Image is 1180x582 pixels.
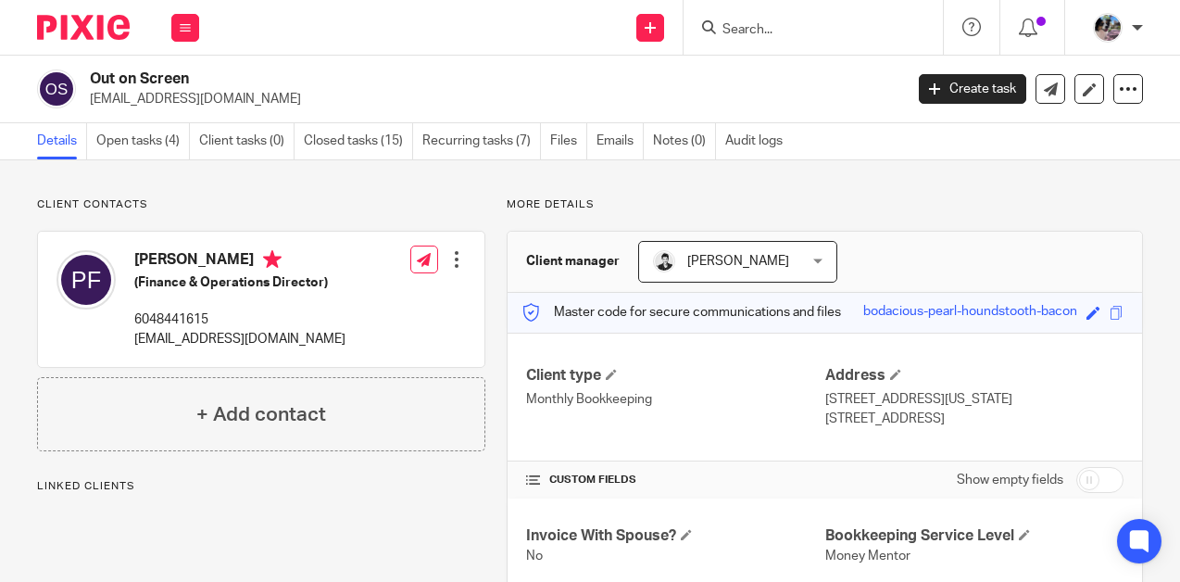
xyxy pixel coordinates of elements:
[526,526,824,546] h4: Invoice With Spouse?
[526,252,620,271] h3: Client manager
[422,123,541,159] a: Recurring tasks (7)
[825,550,910,563] span: Money Mentor
[825,526,1124,546] h4: Bookkeeping Service Level
[96,123,190,159] a: Open tasks (4)
[263,250,282,269] i: Primary
[687,255,789,268] span: [PERSON_NAME]
[199,123,295,159] a: Client tasks (0)
[725,123,792,159] a: Audit logs
[37,15,130,40] img: Pixie
[653,250,675,272] img: squarehead.jpg
[596,123,644,159] a: Emails
[521,303,841,322] p: Master code for secure communications and files
[134,273,345,292] h5: (Finance & Operations Director)
[134,310,345,329] p: 6048441615
[37,197,485,212] p: Client contacts
[56,250,116,310] img: svg%3E
[134,250,345,273] h4: [PERSON_NAME]
[1093,13,1123,43] img: Screen%20Shot%202020-06-25%20at%209.49.30%20AM.png
[721,22,887,39] input: Search
[957,471,1063,489] label: Show empty fields
[134,330,345,348] p: [EMAIL_ADDRESS][DOMAIN_NAME]
[196,400,326,429] h4: + Add contact
[526,390,824,409] p: Monthly Bookkeeping
[507,197,1143,212] p: More details
[863,302,1077,323] div: bodacious-pearl-houndstooth-bacon
[90,70,731,89] h2: Out on Screen
[37,123,87,159] a: Details
[304,123,413,159] a: Closed tasks (15)
[526,550,543,563] span: No
[90,90,891,108] p: [EMAIL_ADDRESS][DOMAIN_NAME]
[825,390,1124,409] p: [STREET_ADDRESS][US_STATE]
[37,479,485,494] p: Linked clients
[37,70,76,108] img: svg%3E
[825,410,1124,428] p: [STREET_ADDRESS]
[919,74,1026,104] a: Create task
[825,366,1124,386] h4: Address
[653,123,716,159] a: Notes (0)
[526,473,824,487] h4: CUSTOM FIELDS
[550,123,587,159] a: Files
[526,366,824,386] h4: Client type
